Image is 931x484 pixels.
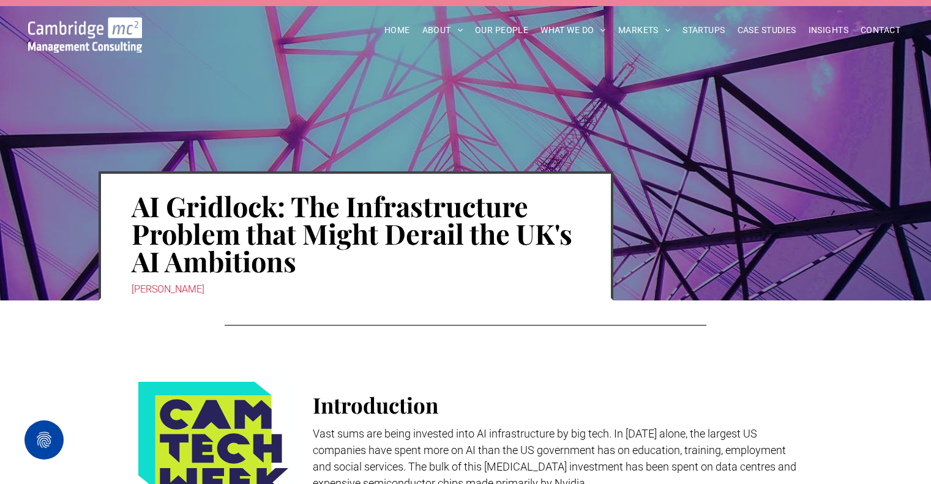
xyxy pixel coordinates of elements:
a: WHAT WE DO [534,21,612,40]
a: MARKETS [612,21,676,40]
a: INSIGHTS [802,21,854,40]
a: CONTACT [854,21,907,40]
a: STARTUPS [676,21,731,40]
a: HOME [378,21,416,40]
a: OUR PEOPLE [469,21,534,40]
span: Introduction [313,390,438,419]
h1: AI Gridlock: The Infrastructure Problem that Might Derail the UK's AI Ambitions [132,191,580,276]
img: Go to Homepage [28,17,142,53]
div: [PERSON_NAME] [132,281,580,298]
a: Your Business Transformed | Cambridge Management Consulting [28,19,142,32]
a: ABOUT [416,21,469,40]
a: CASE STUDIES [731,21,802,40]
